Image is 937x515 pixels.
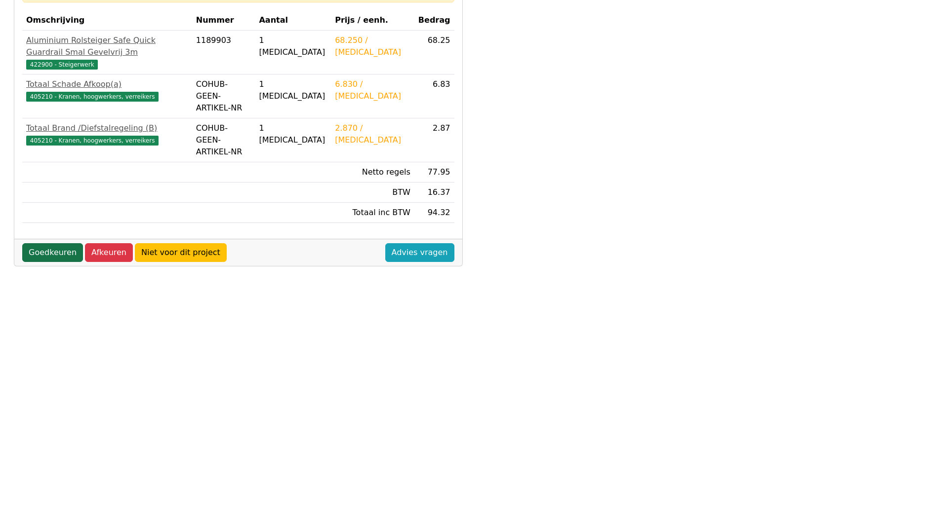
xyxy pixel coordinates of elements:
div: 2.870 / [MEDICAL_DATA] [335,122,410,146]
a: Goedkeuren [22,243,83,262]
div: Totaal Brand /Diefstalregeling (B) [26,122,188,134]
td: 94.32 [414,203,454,223]
span: 422900 - Steigerwerk [26,60,98,70]
div: 1 [MEDICAL_DATA] [259,35,327,58]
td: COHUB-GEEN-ARTIKEL-NR [192,118,255,162]
div: 6.830 / [MEDICAL_DATA] [335,78,410,102]
div: 1 [MEDICAL_DATA] [259,122,327,146]
th: Omschrijving [22,10,192,31]
th: Nummer [192,10,255,31]
div: 1 [MEDICAL_DATA] [259,78,327,102]
td: COHUB-GEEN-ARTIKEL-NR [192,74,255,118]
th: Prijs / eenh. [331,10,414,31]
td: BTW [331,183,414,203]
td: Netto regels [331,162,414,183]
th: Bedrag [414,10,454,31]
a: Afkeuren [85,243,133,262]
td: 1189903 [192,31,255,74]
a: Totaal Brand /Diefstalregeling (B)405210 - Kranen, hoogwerkers, verreikers [26,122,188,146]
td: 6.83 [414,74,454,118]
div: Totaal Schade Afkoop(a) [26,78,188,90]
td: Totaal inc BTW [331,203,414,223]
a: Niet voor dit project [135,243,227,262]
th: Aantal [255,10,331,31]
td: 68.25 [414,31,454,74]
div: 68.250 / [MEDICAL_DATA] [335,35,410,58]
span: 405210 - Kranen, hoogwerkers, verreikers [26,136,159,146]
div: Aluminium Rolsteiger Safe Quick Guardrail Smal Gevelvrij 3m [26,35,188,58]
a: Advies vragen [385,243,454,262]
span: 405210 - Kranen, hoogwerkers, verreikers [26,92,159,102]
td: 16.37 [414,183,454,203]
a: Aluminium Rolsteiger Safe Quick Guardrail Smal Gevelvrij 3m422900 - Steigerwerk [26,35,188,70]
td: 2.87 [414,118,454,162]
a: Totaal Schade Afkoop(a)405210 - Kranen, hoogwerkers, verreikers [26,78,188,102]
td: 77.95 [414,162,454,183]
